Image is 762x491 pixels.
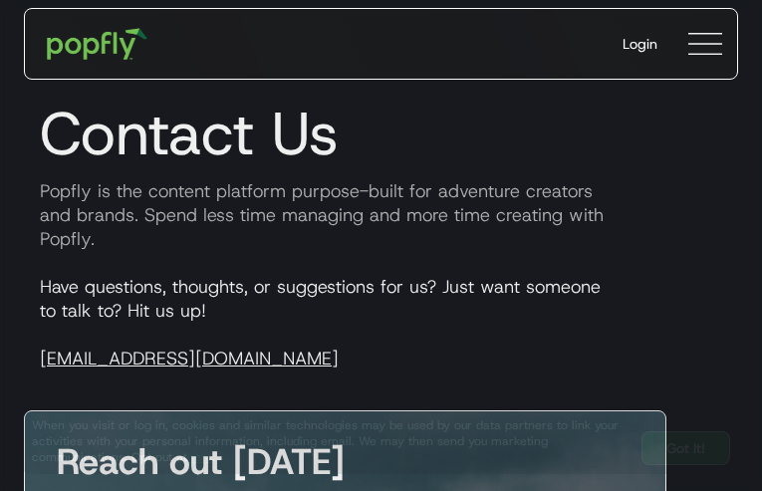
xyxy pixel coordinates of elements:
[24,275,738,370] p: Have questions, thoughts, or suggestions for us? Just want someone to talk to? Hit us up!
[40,347,339,370] a: [EMAIL_ADDRESS][DOMAIN_NAME]
[623,34,657,54] div: Login
[24,98,738,169] h1: Contact Us
[32,417,626,465] div: When you visit or log in, cookies and similar technologies may be used by our data partners to li...
[24,179,738,251] p: Popfly is the content platform purpose-built for adventure creators and brands. Spend less time m...
[607,18,673,70] a: Login
[641,431,730,465] a: Got It!
[33,14,161,74] a: home
[187,449,212,465] a: here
